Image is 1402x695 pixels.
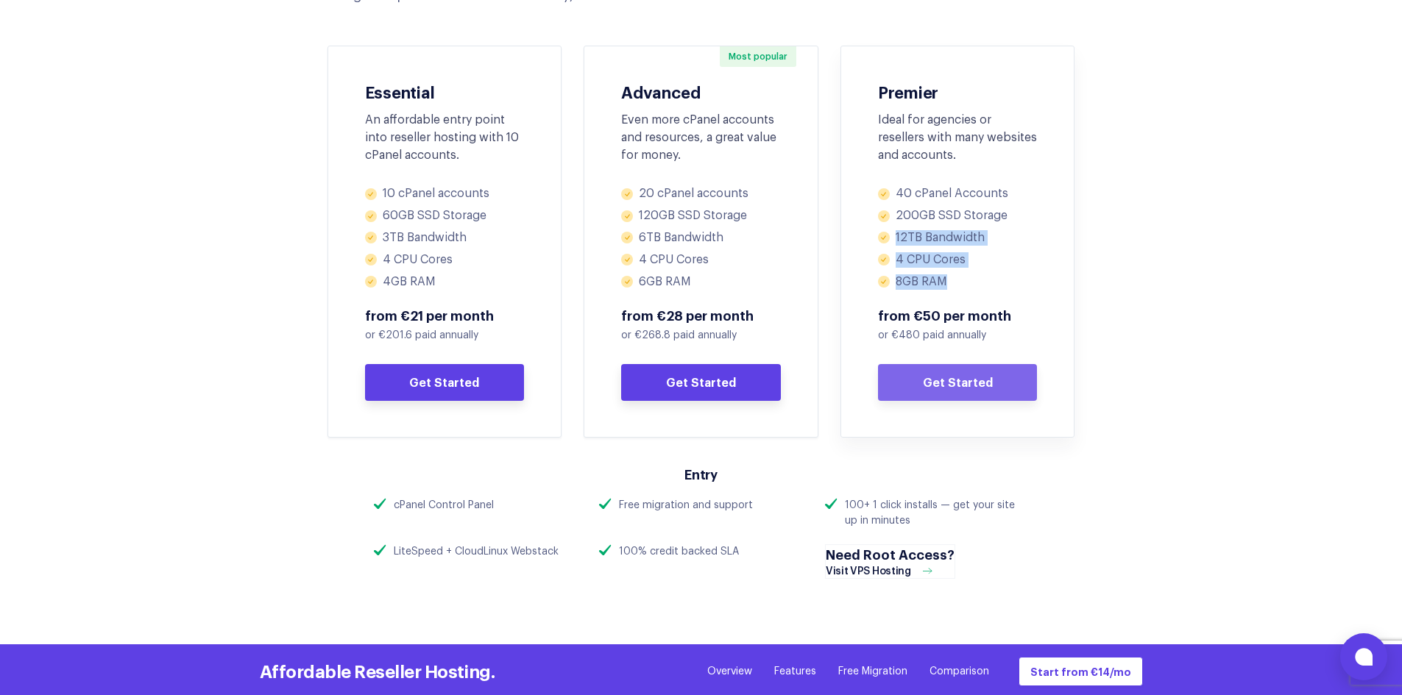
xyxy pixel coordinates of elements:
[365,186,525,202] li: 10 cPanel accounts
[365,82,525,100] h3: Essential
[394,498,494,513] div: cPanel Control Panel
[878,82,1038,100] h3: Premier
[365,252,525,268] li: 4 CPU Cores
[878,274,1038,290] li: 8GB RAM
[621,208,781,224] li: 120GB SSD Storage
[365,328,525,343] p: or €201.6 paid annually
[621,111,781,164] div: Even more cPanel accounts and resources, a great value for money.
[845,498,1029,529] div: 100+ 1 click installs — get your site up in minutes
[707,664,752,679] a: Overview
[621,364,781,401] a: Get Started
[619,544,739,560] div: 100% credit backed SLA
[365,364,525,401] a: Get Started
[825,544,955,579] a: Need Root Access?Visit VPS Hosting
[878,186,1038,202] li: 40 cPanel Accounts
[365,230,525,246] li: 3TB Bandwidth
[720,46,796,67] span: Most popular
[365,111,525,164] div: An affordable entry point into reseller hosting with 10 cPanel accounts.
[878,328,1038,343] p: or €480 paid annually
[826,545,955,563] h4: Need Root Access?
[621,82,781,100] h3: Advanced
[838,664,907,679] a: Free Migration
[930,664,989,679] a: Comparison
[826,566,941,578] div: Visit VPS Hosting
[260,660,495,681] h3: Affordable Reseller Hosting.
[878,111,1038,164] div: Ideal for agencies or resellers with many websites and accounts.
[374,466,1029,482] h3: Entry
[394,544,559,560] div: LiteSpeed + CloudLinux Webstack
[365,208,525,224] li: 60GB SSD Storage
[621,307,781,324] span: from €28 per month
[621,274,781,290] li: 6GB RAM
[365,274,525,290] li: 4GB RAM
[1340,633,1387,680] button: Open chat window
[774,664,816,679] a: Features
[621,252,781,268] li: 4 CPU Cores
[878,208,1038,224] li: 200GB SSD Storage
[365,307,525,324] span: from €21 per month
[619,498,753,513] div: Free migration and support
[878,364,1038,401] a: Get Started
[878,252,1038,268] li: 4 CPU Cores
[878,307,1038,324] span: from €50 per month
[1019,657,1143,686] a: Start from €14/mo
[621,186,781,202] li: 20 cPanel accounts
[878,230,1038,246] li: 12TB Bandwidth
[621,328,781,343] p: or €268.8 paid annually
[621,230,781,246] li: 6TB Bandwidth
